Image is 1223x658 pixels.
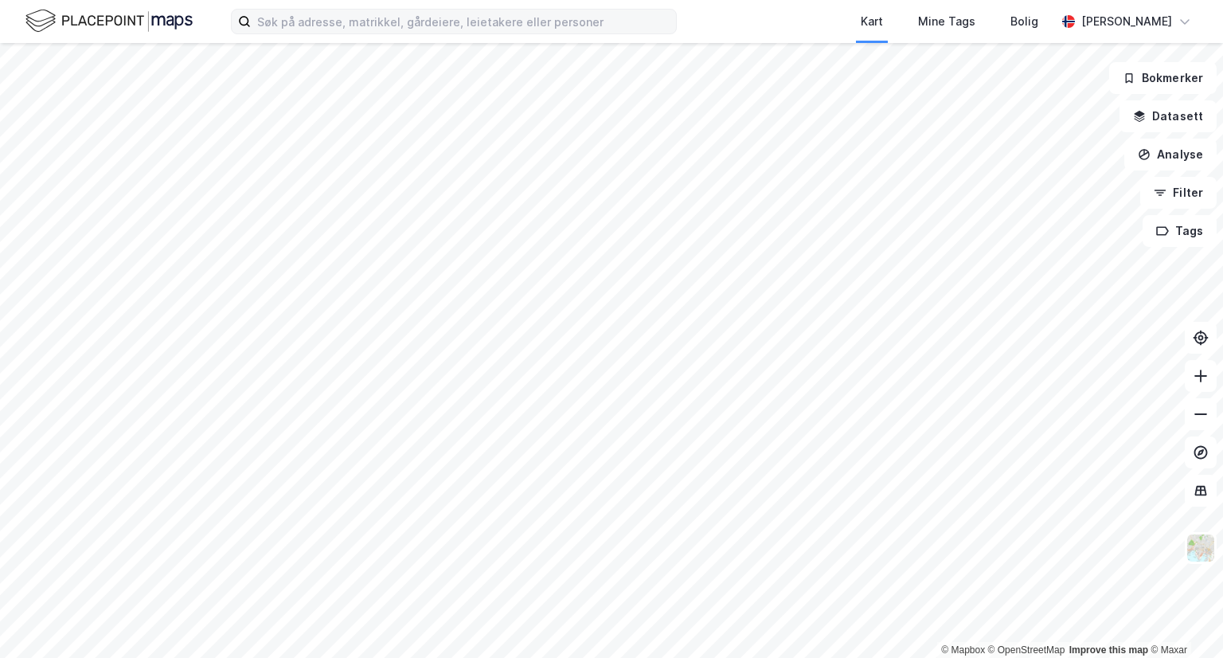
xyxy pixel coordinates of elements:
img: logo.f888ab2527a4732fd821a326f86c7f29.svg [25,7,193,35]
div: [PERSON_NAME] [1081,12,1172,31]
input: Søk på adresse, matrikkel, gårdeiere, leietakere eller personer [251,10,676,33]
div: Kontrollprogram for chat [1143,582,1223,658]
div: Bolig [1010,12,1038,31]
div: Mine Tags [918,12,975,31]
div: Kart [861,12,883,31]
iframe: Chat Widget [1143,582,1223,658]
